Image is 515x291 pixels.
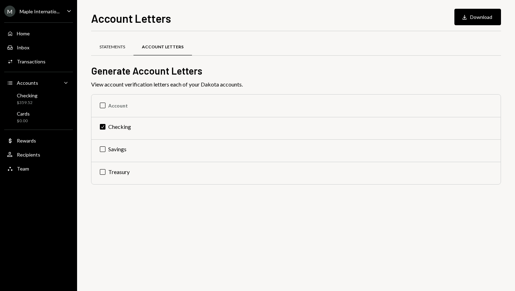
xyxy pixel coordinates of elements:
div: Team [17,166,29,172]
a: Statements [91,38,133,56]
div: Rewards [17,138,36,144]
a: Inbox [4,41,73,54]
div: Recipients [17,152,40,158]
div: View account verification letters each of your Dakota accounts. [91,80,501,89]
h1: Account Letters [91,11,171,25]
div: Cards [17,111,30,117]
div: M [4,6,15,17]
h2: Generate Account Letters [91,64,501,78]
div: Inbox [17,44,29,50]
div: Accounts [17,80,38,86]
a: Transactions [4,55,73,68]
a: Rewards [4,134,73,147]
div: Maple Internatio... [20,8,60,14]
div: Statements [99,44,125,50]
a: Team [4,162,73,175]
a: Cards$0.00 [4,109,73,125]
a: Checking$359.52 [4,90,73,107]
a: Accounts [4,76,73,89]
button: Download [454,9,501,25]
div: $359.52 [17,100,37,106]
div: $0.00 [17,118,30,124]
div: Home [17,30,30,36]
a: Account Letters [133,38,192,56]
div: Transactions [17,58,46,64]
div: Account Letters [142,44,184,50]
a: Recipients [4,148,73,161]
div: Checking [17,92,37,98]
a: Home [4,27,73,40]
